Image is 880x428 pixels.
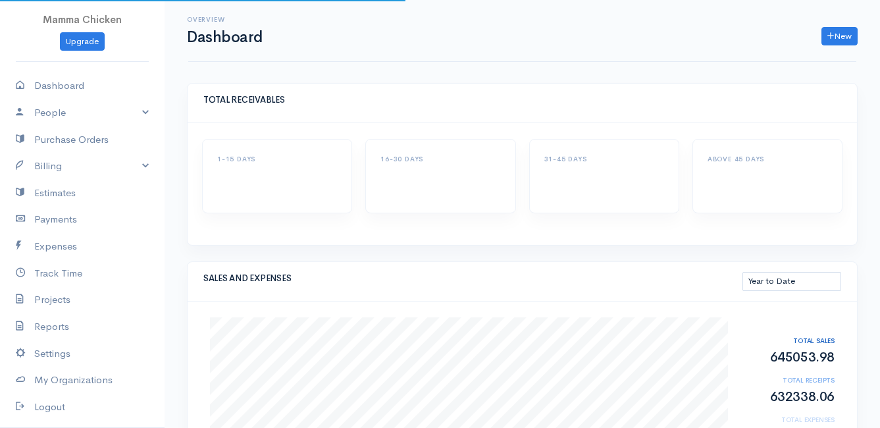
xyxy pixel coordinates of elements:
[43,13,122,26] span: Mamma Chicken
[187,29,263,45] h1: Dashboard
[742,337,835,344] h6: TOTAL SALES
[742,390,835,404] h2: 632338.06
[821,27,858,46] a: New
[742,350,835,365] h2: 645053.98
[544,155,664,163] h6: 31-45 DAYS
[380,155,500,163] h6: 16-30 DAYS
[217,155,337,163] h6: 1-15 DAYS
[742,377,835,384] h6: TOTAL RECEIPTS
[203,274,742,283] h5: SALES AND EXPENSES
[742,416,835,423] h6: TOTAL EXPENSES
[187,16,263,23] h6: Overview
[708,155,827,163] h6: ABOVE 45 DAYS
[60,32,105,51] a: Upgrade
[203,95,841,105] h5: TOTAL RECEIVABLES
